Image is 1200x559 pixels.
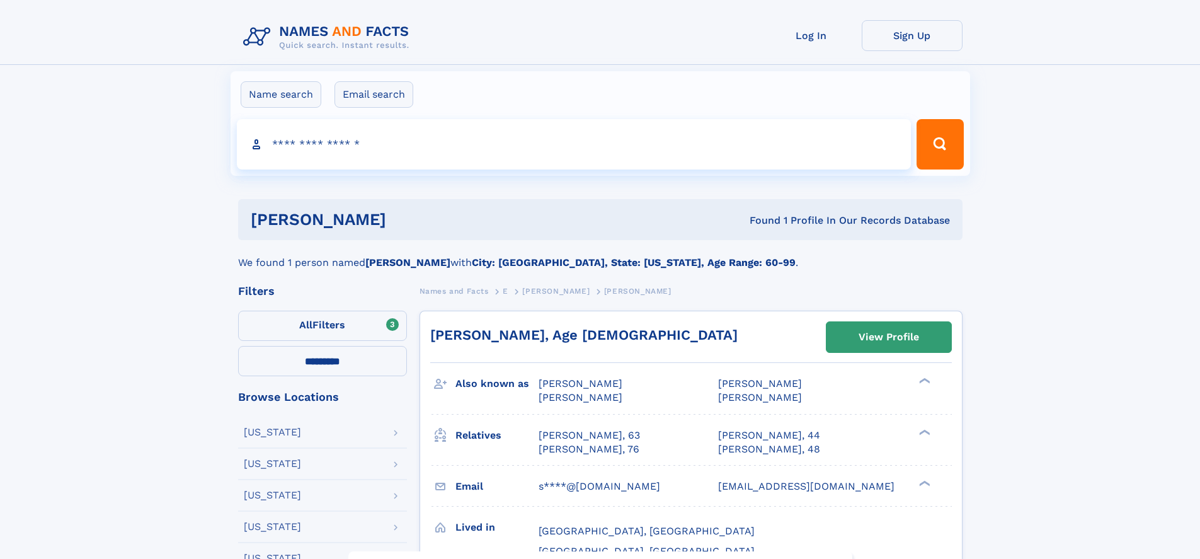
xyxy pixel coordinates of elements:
[238,240,963,270] div: We found 1 person named with .
[241,81,321,108] label: Name search
[430,327,738,343] a: [PERSON_NAME], Age [DEMOGRAPHIC_DATA]
[365,256,450,268] b: [PERSON_NAME]
[244,427,301,437] div: [US_STATE]
[916,479,931,487] div: ❯
[244,522,301,532] div: [US_STATE]
[916,428,931,436] div: ❯
[539,429,640,442] a: [PERSON_NAME], 63
[503,287,508,296] span: E
[522,287,590,296] span: [PERSON_NAME]
[455,373,539,395] h3: Also known as
[539,525,755,537] span: [GEOGRAPHIC_DATA], [GEOGRAPHIC_DATA]
[539,545,755,557] span: [GEOGRAPHIC_DATA], [GEOGRAPHIC_DATA]
[718,429,820,442] a: [PERSON_NAME], 44
[522,283,590,299] a: [PERSON_NAME]
[237,119,911,170] input: search input
[238,391,407,403] div: Browse Locations
[539,377,622,389] span: [PERSON_NAME]
[568,214,950,228] div: Found 1 Profile In Our Records Database
[244,490,301,500] div: [US_STATE]
[251,212,568,228] h1: [PERSON_NAME]
[455,517,539,538] h3: Lived in
[455,476,539,497] h3: Email
[334,81,413,108] label: Email search
[455,425,539,446] h3: Relatives
[238,285,407,297] div: Filters
[604,287,671,296] span: [PERSON_NAME]
[244,459,301,469] div: [US_STATE]
[862,20,963,51] a: Sign Up
[859,323,919,352] div: View Profile
[761,20,862,51] a: Log In
[826,322,951,352] a: View Profile
[420,283,489,299] a: Names and Facts
[718,442,820,456] a: [PERSON_NAME], 48
[539,442,639,456] a: [PERSON_NAME], 76
[718,391,802,403] span: [PERSON_NAME]
[472,256,796,268] b: City: [GEOGRAPHIC_DATA], State: [US_STATE], Age Range: 60-99
[916,377,931,385] div: ❯
[718,480,894,492] span: [EMAIL_ADDRESS][DOMAIN_NAME]
[917,119,963,170] button: Search Button
[718,377,802,389] span: [PERSON_NAME]
[503,283,508,299] a: E
[299,319,312,331] span: All
[238,20,420,54] img: Logo Names and Facts
[539,391,622,403] span: [PERSON_NAME]
[238,311,407,341] label: Filters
